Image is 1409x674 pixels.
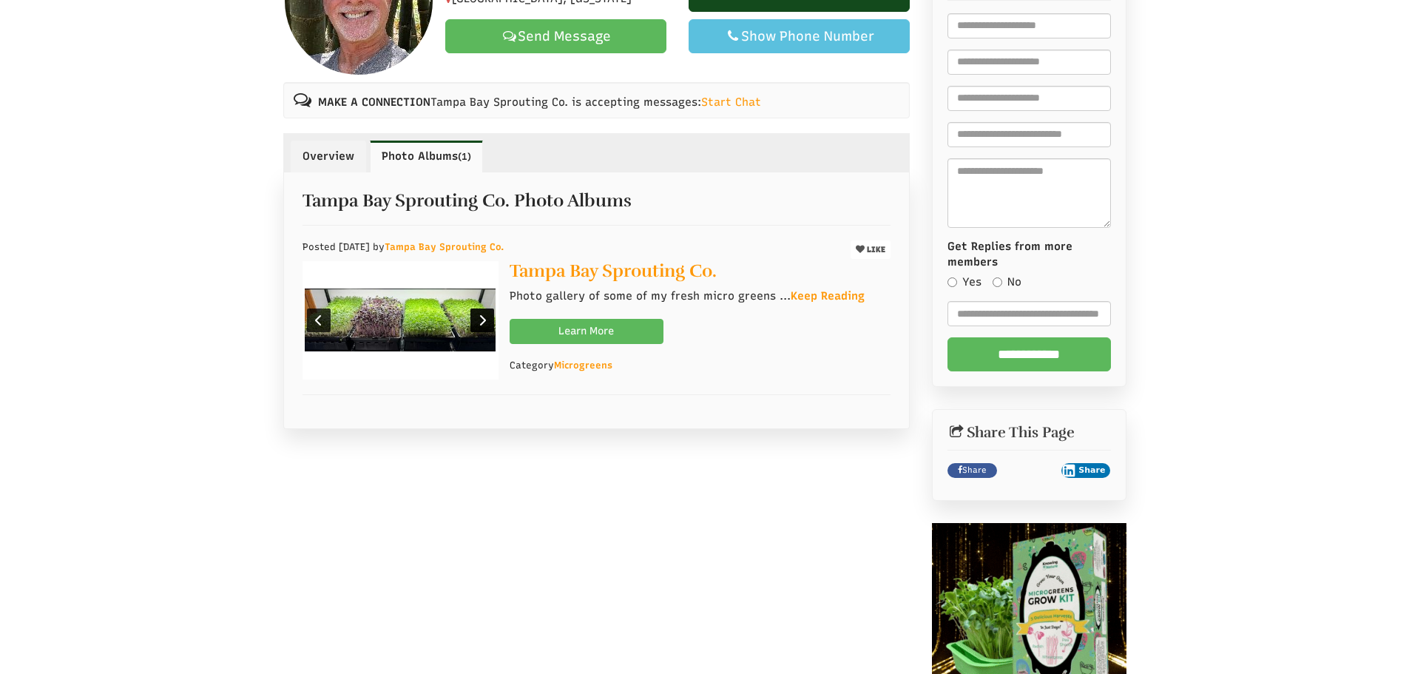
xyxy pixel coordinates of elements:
[510,289,879,311] p: Photo gallery of some of my fresh micro greens ...
[947,277,957,287] input: Yes
[510,319,663,344] a: Learn More
[458,151,471,162] small: (1)
[510,261,879,280] a: Tampa Bay Sprouting Co.
[993,277,1002,287] input: No
[291,141,366,172] a: Overview
[947,463,997,478] a: Share
[283,82,910,118] div: Tampa Bay Sprouting Co. is accepting messages:
[947,425,1111,441] h2: Share This Page
[791,289,865,304] a: Keep Reading
[385,241,504,252] a: Tampa Bay Sprouting Co.
[1061,463,1111,478] button: Share
[554,360,612,371] a: Microgreens
[303,191,891,210] h2: Tampa Bay Sprouting Co. Photo Albums
[445,19,666,53] a: Send Message
[865,245,885,255] span: LIKE
[373,240,504,254] span: by
[318,95,430,109] b: MAKE A CONNECTION
[1004,463,1054,478] iframe: X Post Button
[947,239,1111,271] label: Get Replies from more members
[283,133,910,172] ul: Profile Tabs
[947,274,981,290] label: Yes
[993,274,1021,290] label: No
[510,359,879,372] div: Category
[303,241,370,252] span: Posted [DATE]
[701,95,761,110] a: Start Chat
[851,240,891,259] button: LIKE
[701,27,897,45] div: Show Phone Number
[305,289,496,351] img: cba4dcd65423d8b88efdc278ba492e35
[370,141,483,172] a: Photo Albums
